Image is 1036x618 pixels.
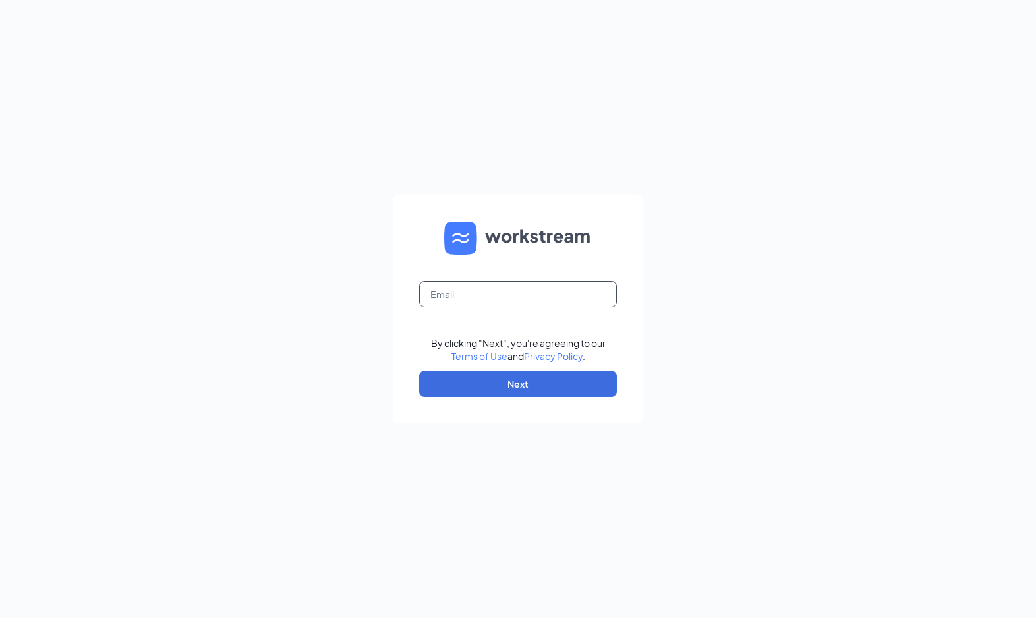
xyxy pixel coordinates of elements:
[451,350,507,362] a: Terms of Use
[431,336,606,363] div: By clicking "Next", you're agreeing to our and .
[444,222,592,255] img: WS logo and Workstream text
[419,371,617,397] button: Next
[419,281,617,307] input: Email
[524,350,583,362] a: Privacy Policy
